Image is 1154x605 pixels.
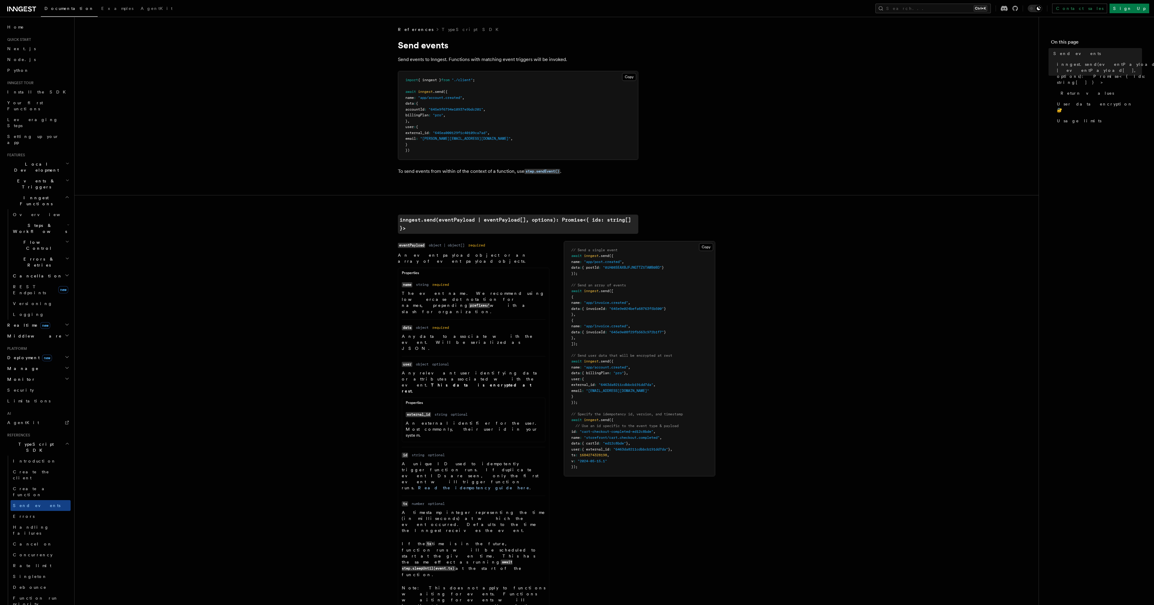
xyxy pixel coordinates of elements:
[580,377,582,381] span: :
[584,254,599,258] span: inngest
[599,359,609,363] span: .send
[668,447,670,451] span: }
[613,371,624,375] span: "pro"
[613,447,668,451] span: "6463da8211cdbbcb191dd7da"
[5,131,71,148] a: Setting up your app
[7,420,39,425] span: AgentKit
[13,486,49,497] span: Create a function
[451,412,468,417] dd: optional
[429,107,483,112] span: "645e9f6794e10937e9bdc201"
[402,453,408,458] code: id
[575,429,578,434] span: :
[571,342,578,346] span: ]);
[406,420,542,438] p: An external identifier for the user. Most commonly, their user id in your system.
[5,433,30,438] span: References
[622,260,624,264] span: ,
[473,78,475,82] span: ;
[405,107,424,112] span: accountId
[5,54,71,65] a: Node.js
[607,453,609,457] span: ,
[1051,38,1142,48] h4: On this page
[11,511,71,522] a: Errors
[432,325,449,330] dd: required
[405,78,418,82] span: import
[402,325,412,330] code: data
[402,282,412,287] code: name
[402,333,545,351] p: Any data to associate with the event. Will be serialized as JSON.
[13,284,46,295] span: REST Endpoints
[433,131,487,135] span: "645ea000129f1c40109ca7ad"
[584,289,599,293] span: inngest
[628,301,630,305] span: ,
[7,100,43,111] span: Your first Functions
[5,320,71,331] button: Realtimenew
[42,355,52,361] span: new
[405,148,410,152] span: })
[571,447,580,451] span: user
[609,330,664,334] span: "645e9e08f29fb563c972b1f7"
[699,243,713,251] button: Copy
[13,459,56,463] span: Introduction
[398,252,549,264] p: An event payload object or an array of event payload objects.
[580,441,582,445] span: :
[571,307,580,311] span: data
[1055,99,1142,115] a: User data encryption 🔐
[429,243,465,248] dd: object | object[]
[622,73,636,81] button: Copy
[571,383,594,387] span: external_id
[571,318,573,322] span: {
[11,222,67,234] span: Steps & Workflows
[5,385,71,396] a: Security
[487,131,490,135] span: ,
[571,435,580,440] span: name
[582,371,609,375] span: { billingPlan
[398,55,638,64] p: Send events to Inngest. Functions with matching event triggers will be invoked.
[5,396,71,406] a: Limitations
[402,383,531,393] strong: This data is encrypted at rest.
[580,330,582,334] span: :
[571,377,580,381] span: user
[662,265,664,270] span: }
[398,215,638,234] a: inngest.send(eventPayload | eventPayload[], options): Promise<{ ids: string[] }>
[571,295,573,299] span: {
[398,243,425,248] code: eventPayload
[405,90,416,94] span: await
[429,131,431,135] span: :
[406,412,431,417] code: external_id
[605,307,607,311] span: :
[416,282,429,287] dd: string
[7,68,29,73] span: Python
[571,453,575,457] span: ts
[599,265,601,270] span: :
[511,136,513,141] span: ,
[609,307,664,311] span: "645e9e024befa68763f5b500"
[443,90,447,94] span: ({
[580,453,607,457] span: 1684274328198
[571,324,580,328] span: name
[524,168,560,174] a: step.sendEvent()
[11,522,71,539] a: Handling failures
[5,176,71,192] button: Events & Triggers
[670,447,672,451] span: ,
[13,574,47,579] span: Singleton
[584,324,628,328] span: "app/invoice.created"
[13,585,47,590] span: Debounce
[571,254,582,258] span: await
[13,312,44,317] span: Logging
[137,2,176,16] a: AgentKit
[101,6,133,11] span: Examples
[429,113,431,117] span: :
[571,271,578,276] span: });
[875,4,991,13] button: Search...Ctrl+K
[433,90,443,94] span: .send
[7,388,34,393] span: Security
[5,97,71,114] a: Your first Functions
[582,441,599,445] span: { cartId
[402,362,412,367] code: user
[599,441,601,445] span: :
[573,336,575,340] span: ,
[5,192,71,209] button: Inngest Functions
[575,453,578,457] span: :
[416,362,429,367] dd: object
[624,371,626,375] span: }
